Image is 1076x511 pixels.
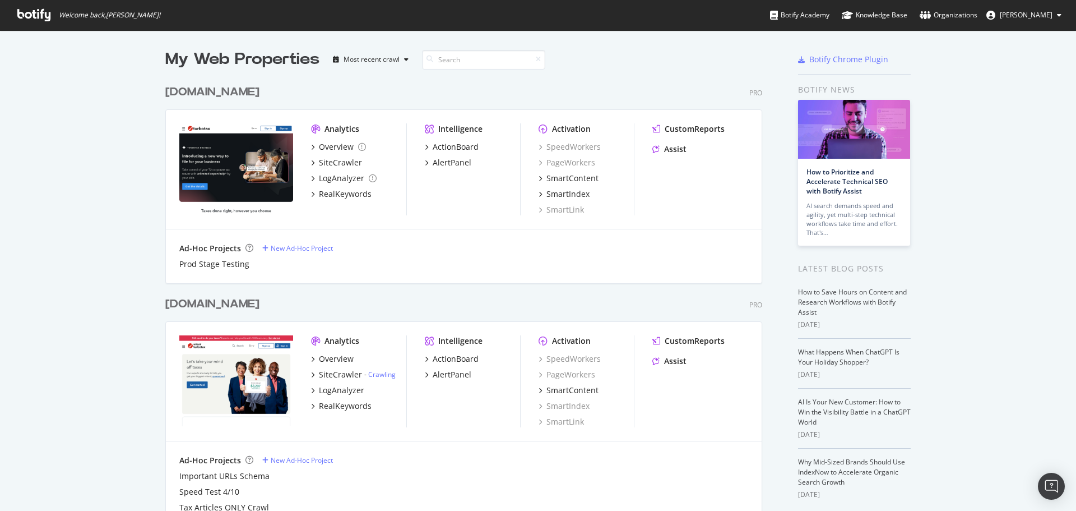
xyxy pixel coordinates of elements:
[165,296,259,312] div: [DOMAIN_NAME]
[539,157,595,168] a: PageWorkers
[311,400,372,412] a: RealKeywords
[319,385,364,396] div: LogAnalyzer
[422,50,545,70] input: Search
[179,123,293,214] img: turbotax.intuit.ca
[311,188,372,200] a: RealKeywords
[798,490,911,500] div: [DATE]
[539,353,601,365] a: SpeedWorkers
[433,369,471,380] div: AlertPanel
[319,400,372,412] div: RealKeywords
[324,123,359,135] div: Analytics
[328,50,413,68] button: Most recent crawl
[324,335,359,347] div: Analytics
[798,430,911,440] div: [DATE]
[665,123,725,135] div: CustomReports
[438,335,483,347] div: Intelligence
[539,416,584,427] a: SmartLink
[798,100,910,159] img: How to Prioritize and Accelerate Technical SEO with Botify Assist
[179,455,241,466] div: Ad-Hoc Projects
[425,369,471,380] a: AlertPanel
[652,335,725,347] a: CustomReports
[319,353,354,365] div: Overview
[271,455,333,465] div: New Ad-Hoc Project
[1000,10,1052,20] span: Bryson Meunier
[749,300,762,310] div: Pro
[798,287,907,317] a: How to Save Hours on Content and Research Workflows with Botify Assist
[546,385,599,396] div: SmartContent
[798,457,905,487] a: Why Mid-Sized Brands Should Use IndexNow to Accelerate Organic Search Growth
[539,385,599,396] a: SmartContent
[842,10,907,21] div: Knowledge Base
[262,243,333,253] a: New Ad-Hoc Project
[311,157,362,168] a: SiteCrawler
[319,141,354,153] div: Overview
[311,141,366,153] a: Overview
[271,243,333,253] div: New Ad-Hoc Project
[798,263,911,275] div: Latest Blog Posts
[798,397,911,427] a: AI Is Your New Customer: How to Win the Visibility Battle in a ChatGPT World
[798,370,911,380] div: [DATE]
[319,369,362,380] div: SiteCrawler
[165,84,259,100] div: [DOMAIN_NAME]
[806,167,888,196] a: How to Prioritize and Accelerate Technical SEO with Botify Assist
[344,56,400,63] div: Most recent crawl
[1038,473,1065,500] div: Open Intercom Messenger
[433,141,479,153] div: ActionBoard
[539,188,590,200] a: SmartIndex
[552,123,591,135] div: Activation
[262,455,333,465] a: New Ad-Hoc Project
[798,84,911,96] div: Botify news
[539,400,590,412] a: SmartIndex
[179,486,239,498] a: Speed Test 4/10
[652,144,687,155] a: Assist
[165,296,264,312] a: [DOMAIN_NAME]
[311,173,377,184] a: LogAnalyzer
[539,141,601,153] a: SpeedWorkers
[165,48,319,71] div: My Web Properties
[546,173,599,184] div: SmartContent
[749,88,762,98] div: Pro
[425,157,471,168] a: AlertPanel
[665,335,725,347] div: CustomReports
[539,173,599,184] a: SmartContent
[664,144,687,155] div: Assist
[539,369,595,380] a: PageWorkers
[364,370,396,379] div: -
[539,204,584,215] a: SmartLink
[425,353,479,365] a: ActionBoard
[425,141,479,153] a: ActionBoard
[652,356,687,367] a: Assist
[438,123,483,135] div: Intelligence
[433,157,471,168] div: AlertPanel
[311,369,396,380] a: SiteCrawler- Crawling
[179,259,249,270] a: Prod Stage Testing
[770,10,829,21] div: Botify Academy
[664,356,687,367] div: Assist
[319,173,364,184] div: LogAnalyzer
[433,353,479,365] div: ActionBoard
[179,243,241,254] div: Ad-Hoc Projects
[368,370,396,379] a: Crawling
[319,157,362,168] div: SiteCrawler
[920,10,977,21] div: Organizations
[652,123,725,135] a: CustomReports
[179,471,270,482] a: Important URLs Schema
[798,347,899,367] a: What Happens When ChatGPT Is Your Holiday Shopper?
[59,11,160,20] span: Welcome back, [PERSON_NAME] !
[798,54,888,65] a: Botify Chrome Plugin
[977,6,1070,24] button: [PERSON_NAME]
[806,201,902,237] div: AI search demands speed and agility, yet multi-step technical workflows take time and effort. Tha...
[798,320,911,330] div: [DATE]
[311,353,354,365] a: Overview
[552,335,591,347] div: Activation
